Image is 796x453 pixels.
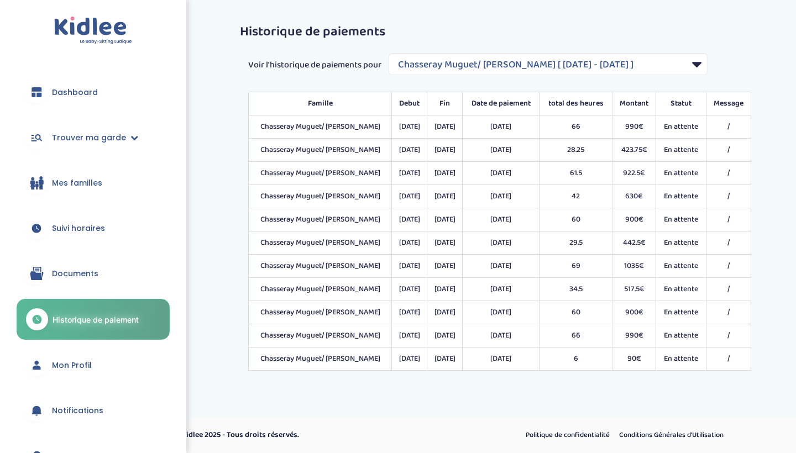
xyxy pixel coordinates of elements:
td: [DATE] [427,139,463,162]
td: [DATE] [463,139,540,162]
td: [DATE] [427,255,463,278]
td: 1035€ [612,255,656,278]
td: 900€ [612,301,656,324]
td: [DATE] [463,347,540,371]
th: Fin [427,92,463,115]
td: [DATE] [463,115,540,139]
span: Voir l'historique de paiements pour [248,59,381,72]
td: Chasseray Muguet/ [PERSON_NAME] [249,185,392,208]
td: En attente [656,139,706,162]
td: [DATE] [427,347,463,371]
td: [DATE] [463,324,540,347]
td: 66 [540,324,612,347]
img: logo.svg [54,17,132,45]
td: 990€ [612,324,656,347]
td: Chasseray Muguet/ [PERSON_NAME] [249,324,392,347]
td: [DATE] [427,162,463,185]
td: Chasseray Muguet/ [PERSON_NAME] [249,255,392,278]
td: / [706,115,751,139]
td: / [706,324,751,347]
td: 517.5€ [612,278,656,301]
td: [DATE] [391,139,427,162]
td: En attente [656,162,706,185]
td: Chasseray Muguet/ [PERSON_NAME] [249,208,392,231]
td: [DATE] [391,115,427,139]
td: 29.5 [540,231,612,255]
td: [DATE] [463,301,540,324]
td: / [706,162,751,185]
td: 61.5 [540,162,612,185]
td: Chasseray Muguet/ [PERSON_NAME] [249,278,392,301]
td: En attente [656,255,706,278]
td: / [706,185,751,208]
a: Conditions Générales d’Utilisation [615,428,727,443]
td: / [706,301,751,324]
a: Politique de confidentialité [522,428,614,443]
th: Message [706,92,751,115]
td: [DATE] [391,185,427,208]
td: 442.5€ [612,231,656,255]
td: En attente [656,185,706,208]
span: Mon Profil [52,360,92,371]
td: [DATE] [463,162,540,185]
td: [DATE] [427,301,463,324]
td: / [706,347,751,371]
td: 60 [540,208,612,231]
td: En attente [656,115,706,139]
a: Dashboard [17,72,170,112]
td: Chasseray Muguet/ [PERSON_NAME] [249,347,392,371]
td: 423.75€ [612,139,656,162]
td: [DATE] [391,347,427,371]
td: [DATE] [391,324,427,347]
td: [DATE] [463,278,540,301]
td: 66 [540,115,612,139]
td: [DATE] [427,278,463,301]
a: Notifications [17,391,170,430]
td: / [706,255,751,278]
td: 34.5 [540,278,612,301]
td: Chasseray Muguet/ [PERSON_NAME] [249,139,392,162]
td: 900€ [612,208,656,231]
td: En attente [656,278,706,301]
td: [DATE] [427,208,463,231]
td: En attente [656,324,706,347]
span: Notifications [52,405,103,417]
p: © Kidlee 2025 - Tous droits réservés. [175,429,445,441]
td: 922.5€ [612,162,656,185]
span: Historique de paiement [53,314,139,325]
td: [DATE] [427,324,463,347]
th: Debut [391,92,427,115]
td: [DATE] [427,115,463,139]
td: 6 [540,347,612,371]
td: Chasseray Muguet/ [PERSON_NAME] [249,231,392,255]
a: Trouver ma garde [17,118,170,157]
td: Chasseray Muguet/ [PERSON_NAME] [249,301,392,324]
td: / [706,139,751,162]
span: Mes familles [52,177,102,189]
td: 990€ [612,115,656,139]
td: 630€ [612,185,656,208]
td: / [706,231,751,255]
td: Chasseray Muguet/ [PERSON_NAME] [249,162,392,185]
td: 90€ [612,347,656,371]
a: Mon Profil [17,345,170,385]
td: [DATE] [427,231,463,255]
a: Historique de paiement [17,299,170,340]
th: Montant [612,92,656,115]
td: En attente [656,208,706,231]
th: Date de paiement [463,92,540,115]
a: Mes familles [17,163,170,203]
td: [DATE] [391,255,427,278]
th: Famille [249,92,392,115]
td: 69 [540,255,612,278]
td: 42 [540,185,612,208]
span: Trouver ma garde [52,132,126,144]
td: / [706,278,751,301]
td: [DATE] [463,185,540,208]
span: Documents [52,268,98,280]
th: Statut [656,92,706,115]
td: [DATE] [463,208,540,231]
span: Suivi horaires [52,223,105,234]
td: Chasseray Muguet/ [PERSON_NAME] [249,115,392,139]
a: Suivi horaires [17,208,170,248]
